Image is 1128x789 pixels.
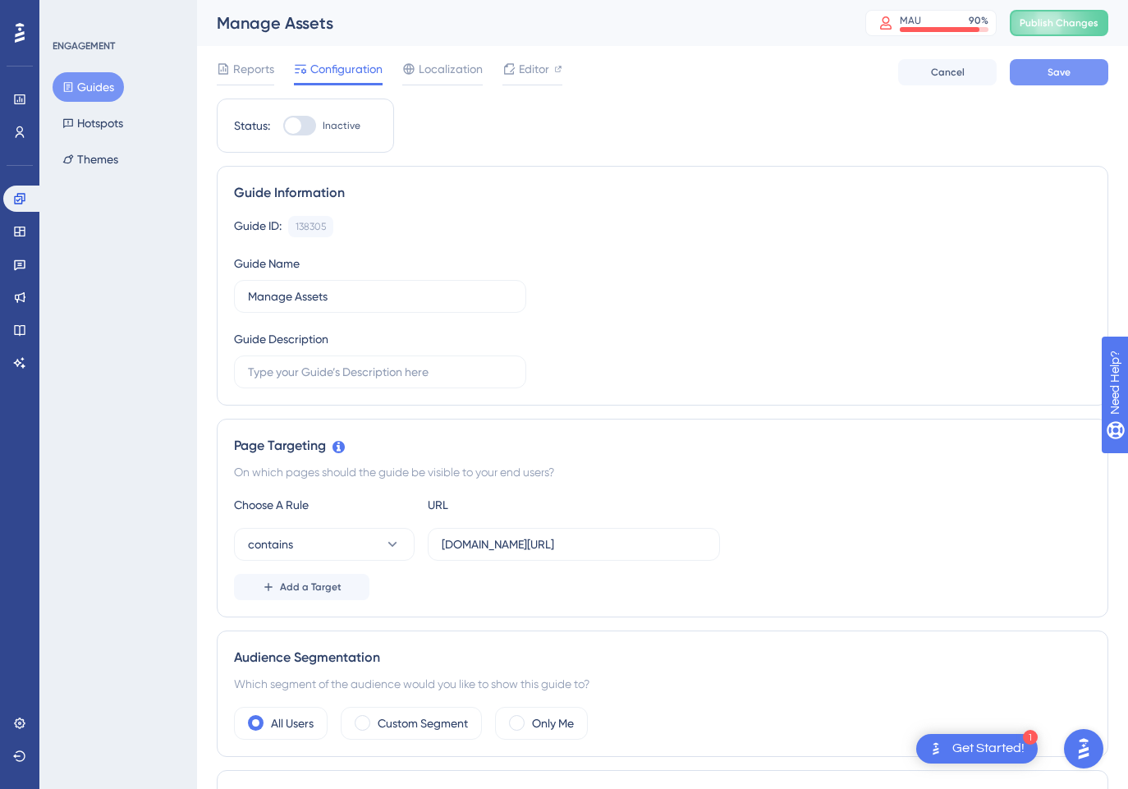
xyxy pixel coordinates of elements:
[900,14,921,27] div: MAU
[1020,16,1098,30] span: Publish Changes
[234,674,1091,694] div: Which segment of the audience would you like to show this guide to?
[926,739,946,759] img: launcher-image-alternative-text
[1048,66,1071,79] span: Save
[233,59,274,79] span: Reports
[53,108,133,138] button: Hotspots
[234,574,369,600] button: Add a Target
[952,740,1025,758] div: Get Started!
[248,363,512,381] input: Type your Guide’s Description here
[969,14,988,27] div: 90 %
[234,116,270,135] div: Status:
[1023,730,1038,745] div: 1
[1059,724,1108,773] iframe: UserGuiding AI Assistant Launcher
[234,183,1091,203] div: Guide Information
[217,11,824,34] div: Manage Assets
[248,287,512,305] input: Type your Guide’s Name here
[280,580,342,594] span: Add a Target
[323,119,360,132] span: Inactive
[296,220,326,233] div: 138305
[234,495,415,515] div: Choose A Rule
[53,144,128,174] button: Themes
[39,4,103,24] span: Need Help?
[234,216,282,237] div: Guide ID:
[916,734,1038,764] div: Open Get Started! checklist, remaining modules: 1
[53,72,124,102] button: Guides
[428,495,608,515] div: URL
[234,648,1091,667] div: Audience Segmentation
[1010,10,1108,36] button: Publish Changes
[271,713,314,733] label: All Users
[234,436,1091,456] div: Page Targeting
[442,535,706,553] input: yourwebsite.com/path
[310,59,383,79] span: Configuration
[519,59,549,79] span: Editor
[419,59,483,79] span: Localization
[53,39,115,53] div: ENGAGEMENT
[532,713,574,733] label: Only Me
[234,329,328,349] div: Guide Description
[931,66,965,79] span: Cancel
[234,254,300,273] div: Guide Name
[234,528,415,561] button: contains
[248,534,293,554] span: contains
[898,59,997,85] button: Cancel
[234,462,1091,482] div: On which pages should the guide be visible to your end users?
[1010,59,1108,85] button: Save
[378,713,468,733] label: Custom Segment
